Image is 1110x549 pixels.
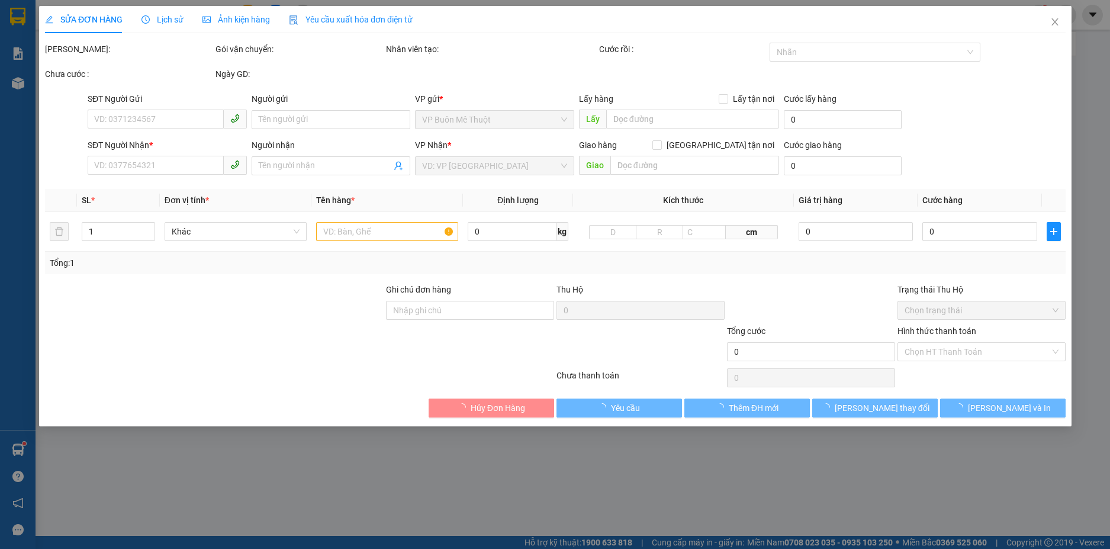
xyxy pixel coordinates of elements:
div: Chưa thanh toán [555,369,726,390]
input: Cước lấy hàng [783,110,901,129]
span: Thu Hộ [556,285,583,294]
div: VP gửi [415,92,574,105]
span: [PERSON_NAME] thay đổi [834,402,929,415]
span: Lấy tận nơi [728,92,778,105]
span: Yêu cầu xuất hóa đơn điện tử [289,15,413,24]
span: VP Buôn Mê Thuột [422,111,567,129]
div: SĐT Người Nhận [88,139,247,152]
span: loading [457,403,470,412]
span: kg [556,222,568,241]
span: loading [821,403,834,412]
div: Gói vận chuyển: [215,43,384,56]
div: Cước rồi : [599,43,767,56]
label: Hình thức thanh toán [897,326,976,336]
input: Cước giao hàng [783,156,901,175]
input: VD: Bàn, Ghế [316,222,458,241]
div: Chưa cước : [45,68,213,81]
span: clock-circle [141,15,150,24]
span: edit [45,15,53,24]
span: SỬA ĐƠN HÀNG [45,15,123,24]
span: phone [230,160,239,169]
button: Hủy Đơn Hàng [429,399,554,418]
div: Trạng thái Thu Hộ [897,283,1065,296]
button: [PERSON_NAME] và In [940,399,1065,418]
label: Cước giao hàng [783,140,841,150]
span: Cước hàng [922,195,963,205]
div: [PERSON_NAME]: [45,43,213,56]
span: Giao [578,156,610,175]
span: Định lượng [497,195,539,205]
span: Khác [171,223,299,240]
input: Dọc đường [610,156,778,175]
span: loading [954,403,967,412]
span: phone [230,114,239,123]
span: Chọn trạng thái [904,301,1058,319]
button: plus [1046,222,1060,241]
input: R [636,225,683,239]
button: [PERSON_NAME] thay đổi [812,399,937,418]
span: user-add [394,161,403,171]
button: Close [1038,6,1071,39]
span: Tổng cước [726,326,765,336]
span: Ảnh kiện hàng [202,15,270,24]
div: Người nhận [251,139,410,152]
span: Lấy hàng [578,94,613,104]
span: picture [202,15,211,24]
div: Nhân viên tạo: [386,43,597,56]
span: loading [715,403,728,412]
span: Lịch sử [141,15,184,24]
div: SĐT Người Gửi [88,92,247,105]
input: D [589,225,636,239]
span: [PERSON_NAME] và In [967,402,1050,415]
span: SL [82,195,91,205]
input: Ghi chú đơn hàng [386,301,554,320]
div: Tổng: 1 [50,256,429,269]
span: Tên hàng [316,195,354,205]
img: icon [289,15,298,25]
button: Thêm ĐH mới [684,399,809,418]
button: Yêu cầu [556,399,682,418]
span: VP Nhận [415,140,448,150]
label: Cước lấy hàng [783,94,836,104]
span: Lấy [578,110,606,129]
span: Yêu cầu [611,402,640,415]
span: Hủy Đơn Hàng [470,402,525,415]
span: Đơn vị tính [164,195,208,205]
span: Giao hàng [578,140,616,150]
label: Ghi chú đơn hàng [386,285,451,294]
div: Người gửi [251,92,410,105]
span: Giá trị hàng [798,195,842,205]
button: delete [50,222,69,241]
span: plus [1047,227,1060,236]
span: cm [725,225,777,239]
input: C [683,225,725,239]
span: Kích thước [663,195,703,205]
span: close [1050,17,1059,27]
span: [GEOGRAPHIC_DATA] tận nơi [661,139,778,152]
span: loading [598,403,611,412]
span: Thêm ĐH mới [728,402,778,415]
input: Dọc đường [606,110,778,129]
div: Ngày GD: [215,68,384,81]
